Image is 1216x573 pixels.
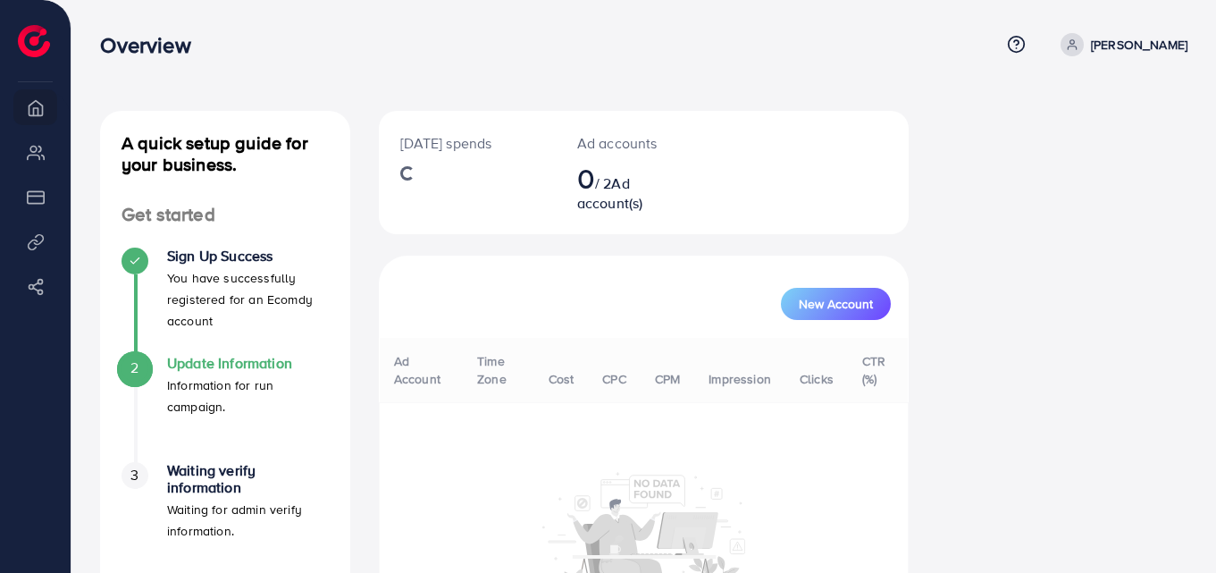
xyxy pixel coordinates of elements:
[167,267,329,332] p: You have successfully registered for an Ecomdy account
[167,355,329,372] h4: Update Information
[1053,33,1187,56] a: [PERSON_NAME]
[577,157,595,198] span: 0
[100,132,350,175] h4: A quick setup guide for your business.
[100,204,350,226] h4: Get started
[577,161,667,213] h2: / 2
[100,462,350,569] li: Waiting verify information
[100,248,350,355] li: Sign Up Success
[1091,34,1187,55] p: [PERSON_NAME]
[577,132,667,154] p: Ad accounts
[100,355,350,462] li: Update Information
[130,358,138,378] span: 2
[577,173,643,213] span: Ad account(s)
[799,298,873,310] span: New Account
[400,132,534,154] p: [DATE] spends
[167,462,329,496] h4: Waiting verify information
[130,465,138,485] span: 3
[100,32,205,58] h3: Overview
[781,288,891,320] button: New Account
[167,375,329,417] p: Information for run campaign.
[167,248,329,265] h4: Sign Up Success
[18,25,50,57] img: logo
[167,499,329,542] p: Waiting for admin verify information.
